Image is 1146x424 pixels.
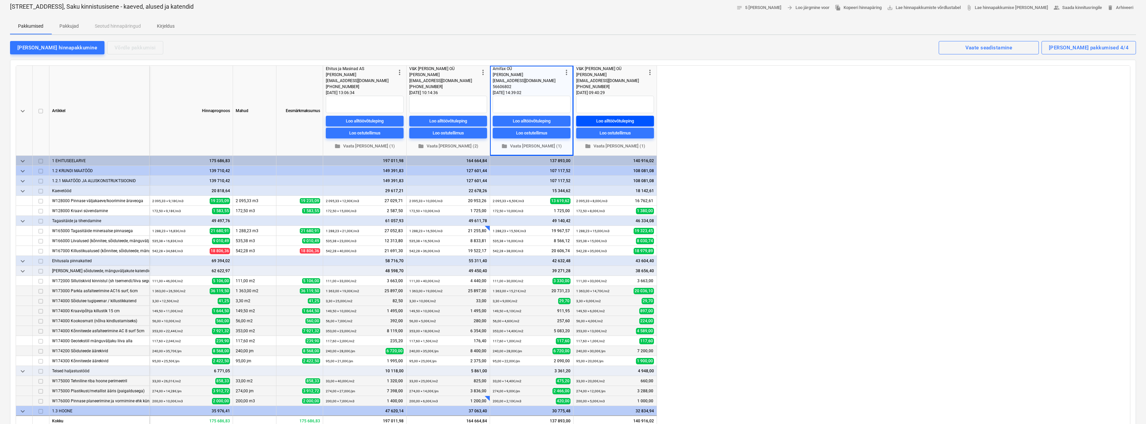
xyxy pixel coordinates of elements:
[390,318,404,324] span: 392,00
[493,72,562,78] div: [PERSON_NAME]
[409,266,487,276] div: 49 450,40
[52,286,147,296] div: W173000 Parkla asfalteerimine AC16 surf, 6cm
[326,209,357,213] small: 172,50 × 15,00€ / m3
[409,319,436,323] small: 56,00 × 5,00€ / m2
[409,90,487,96] div: [DATE] 10:14:36
[576,216,654,226] div: 46 334,08
[392,298,404,304] span: 82,50
[326,279,357,283] small: 111,00 × 33,00€ / m2
[596,117,634,125] div: Loo alltöövõtuleping
[493,319,519,323] small: 56,00 × 4,60€ / m2
[963,3,1051,13] a: Lae hinnapakkumise [PERSON_NAME]
[152,216,230,226] div: 49 497,76
[576,90,654,96] div: [DATE] 09:40:29
[276,66,323,156] div: Eesmärkmaksumus
[233,326,276,336] div: 353,00 m2
[326,229,359,233] small: 1 288,23 × 21,00€ / m3
[59,23,79,30] p: Pakkujad
[326,329,357,333] small: 353,00 × 23,00€ / m2
[576,229,610,233] small: 1 288,23 × 15,00€ / m3
[210,198,230,204] span: 19 235,09
[493,186,570,196] div: 15 344,62
[19,217,27,225] span: keyboard_arrow_down
[576,128,654,138] button: Loo ostutellimus
[10,41,104,54] button: [PERSON_NAME] hinnapakkumine
[639,308,654,314] span: 897,00
[787,5,793,11] span: arrow_forward
[576,78,639,83] span: [EMAIL_ADDRESS][DOMAIN_NAME]
[470,238,487,244] span: 8 833,81
[576,329,607,333] small: 353,00 × 13,00€ / m2
[409,299,436,303] small: 3,30 × 10,00€ / m2
[516,129,547,137] div: Loo ostutellimus
[326,289,359,293] small: 1 363,00 × 19,00€ / m2
[493,256,570,266] div: 42 632,48
[302,238,320,244] span: 9 010,49
[493,66,562,72] div: Amifax OÜ
[326,256,404,266] div: 58 716,70
[326,66,396,72] div: Ehitus ja Masinad AS
[349,129,381,137] div: Loo ostutellimus
[19,107,27,115] span: keyboard_arrow_down
[409,289,443,293] small: 1 363,00 × 19,00€ / m2
[493,128,570,138] button: Loo ostutellimus
[233,276,276,286] div: 111,00 m2
[493,90,570,96] div: [DATE] 14:39:02
[493,229,526,233] small: 1 288,23 × 15,50€ / m3
[558,298,570,304] span: 29,70
[576,141,654,151] button: Vaata [PERSON_NAME] (1)
[233,196,276,206] div: 2 095,33 m3
[52,216,147,226] div: Tagasitäide ja tihendamine
[642,298,654,304] span: 29,70
[326,266,404,276] div: 48 598,70
[326,141,404,151] button: Vaata [PERSON_NAME] (1)
[152,279,183,283] small: 111,00 × 46,00€ / m2
[19,157,27,165] span: keyboard_arrow_down
[576,239,607,243] small: 535,38 × 15,00€ / m3
[1107,4,1133,12] span: Arhiveeri
[409,72,479,78] div: [PERSON_NAME]
[52,256,147,266] div: Ehitusala pinnakatted
[467,228,487,234] span: 21 255,80
[634,288,654,294] span: 20 036,10
[152,166,230,176] div: 139 710,42
[470,308,487,314] span: 1 495,00
[18,23,43,30] p: Pakkumised
[210,288,230,294] span: 36 119,50
[326,156,404,166] div: 197 011,98
[384,228,404,234] span: 27 052,83
[19,407,27,415] span: keyboard_arrow_down
[576,116,654,126] button: Loo alltöövõtuleping
[52,206,147,216] div: W128000 Kraavi süvendamine
[152,289,186,293] small: 1 363,00 × 26,50€ / m2
[328,142,401,150] span: Vaata [PERSON_NAME] (1)
[233,296,276,306] div: 3,30 m2
[966,5,972,11] span: attach_file
[1051,3,1105,13] button: Saada kinnitusringile
[212,278,230,284] span: 5 106,00
[152,266,230,276] div: 62 622,97
[52,186,147,195] div: Kaevetööd
[409,329,440,333] small: 353,00 × 18,00€ / m2
[233,66,276,156] div: Mahud
[429,117,467,125] div: Loo alltöövõtuleping
[212,238,230,244] span: 9 010,49
[409,78,472,83] span: [EMAIL_ADDRESS][DOMAIN_NAME]
[551,288,570,294] span: 20 731,23
[212,308,230,314] span: 1 644,50
[636,238,654,244] span: 8 030,74
[493,279,523,283] small: 111,00 × 30,00€ / m2
[835,5,841,11] span: file_copy
[784,3,832,13] button: Loo järgmine voor
[233,396,276,406] div: 200,00 m3
[300,198,320,203] span: 19 235,09
[637,278,654,284] span: 3 663,00
[152,229,186,233] small: 1 288,23 × 16,83€ / m3
[152,199,184,203] small: 2 095,33 × 9,18€ / m3
[326,299,353,303] small: 3,30 × 25,00€ / m2
[493,116,570,126] button: Loo alltöövõtuleping
[300,248,320,254] span: 18 806,36
[326,186,404,196] div: 29 617,21
[639,318,654,324] span: 224,00
[152,249,183,253] small: 542,28 × 34,68€ / m3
